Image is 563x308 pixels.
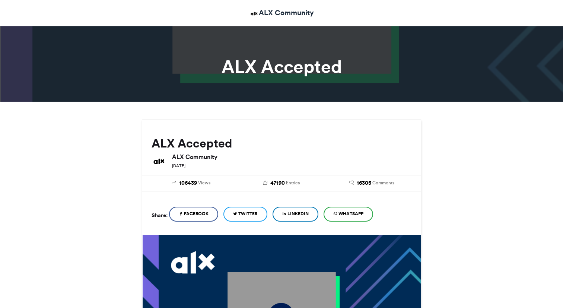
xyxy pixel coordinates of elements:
[338,210,363,217] span: WhatsApp
[273,207,318,222] a: LinkedIn
[75,58,488,76] h1: ALX Accepted
[324,207,373,222] a: WhatsApp
[270,179,285,187] span: 47190
[372,180,394,186] span: Comments
[198,180,210,186] span: Views
[152,137,411,150] h2: ALX Accepted
[179,179,197,187] span: 106439
[249,7,314,18] a: ALX Community
[172,154,411,160] h6: ALX Community
[152,210,168,220] h5: Share:
[242,179,321,187] a: 47190 Entries
[172,163,185,168] small: [DATE]
[249,9,259,18] img: ALX Community
[152,154,166,169] img: ALX Community
[357,179,371,187] span: 16305
[184,210,209,217] span: Facebook
[223,207,267,222] a: Twitter
[152,179,231,187] a: 106439 Views
[332,179,411,187] a: 16305 Comments
[286,180,300,186] span: Entries
[287,210,309,217] span: LinkedIn
[238,210,258,217] span: Twitter
[169,207,218,222] a: Facebook
[532,278,556,301] iframe: chat widget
